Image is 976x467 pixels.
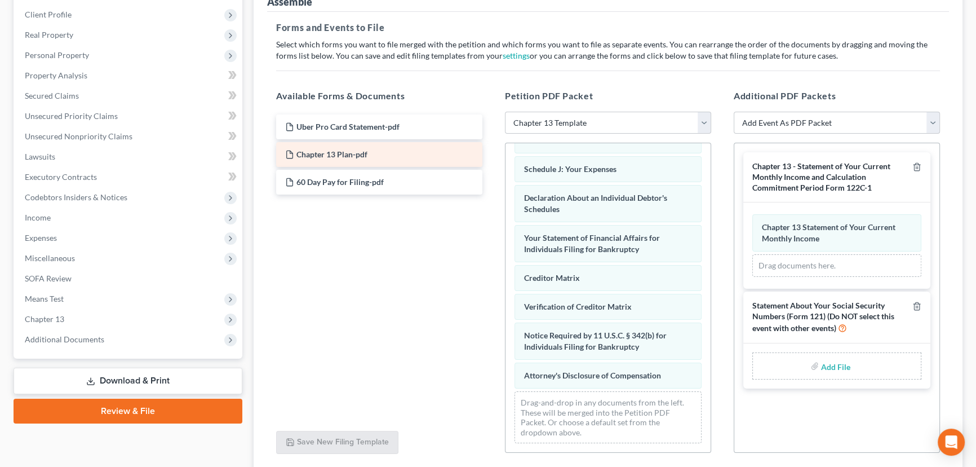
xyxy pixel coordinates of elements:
[762,222,895,243] span: Chapter 13 Statement of Your Current Monthly Income
[524,331,667,351] span: Notice Required by 11 U.S.C. § 342(b) for Individuals Filing for Bankruptcy
[25,314,64,324] span: Chapter 13
[25,71,87,80] span: Property Analysis
[25,30,73,39] span: Real Property
[296,177,384,187] span: 60 Day Pay for Filing-pdf
[25,192,127,202] span: Codebtors Insiders & Notices
[296,122,400,131] span: Uber Pro Card Statement-pdf
[938,429,965,456] div: Open Intercom Messenger
[524,193,667,214] span: Declaration About an Individual Debtor's Schedules
[752,161,890,192] span: Chapter 13 - Statement of Your Current Monthly Income and Calculation Commitment Period Form 122C-1
[25,233,57,243] span: Expenses
[25,131,132,141] span: Unsecured Nonpriority Claims
[524,273,580,283] span: Creditor Matrix
[276,89,482,103] h5: Available Forms & Documents
[16,268,242,289] a: SOFA Review
[734,89,940,103] h5: Additional PDF Packets
[524,371,661,380] span: Attorney's Disclosure of Compensation
[25,91,79,100] span: Secured Claims
[14,368,242,394] a: Download & Print
[25,10,72,19] span: Client Profile
[16,106,242,126] a: Unsecured Priority Claims
[25,152,55,161] span: Lawsuits
[25,253,75,263] span: Miscellaneous
[524,164,616,174] span: Schedule J: Your Expenses
[25,213,51,222] span: Income
[752,301,894,333] span: Statement About Your Social Security Numbers (Form 121) (Do NOT select this event with other events)
[25,172,97,182] span: Executory Contracts
[524,302,632,311] span: Verification of Creditor Matrix
[16,126,242,147] a: Unsecured Nonpriority Claims
[25,334,104,344] span: Additional Documents
[16,65,242,86] a: Property Analysis
[752,254,921,277] div: Drag documents here.
[276,39,940,61] p: Select which forms you want to file merged with the petition and which forms you want to file as ...
[25,274,72,283] span: SOFA Review
[296,149,367,159] span: Chapter 13 Plan-pdf
[25,50,89,60] span: Personal Property
[505,90,593,101] span: Petition PDF Packet
[503,51,530,60] a: settings
[25,294,64,303] span: Means Test
[16,147,242,167] a: Lawsuits
[276,431,398,455] button: Save New Filing Template
[25,111,118,121] span: Unsecured Priority Claims
[16,167,242,187] a: Executory Contracts
[524,233,660,254] span: Your Statement of Financial Affairs for Individuals Filing for Bankruptcy
[514,391,702,443] div: Drag-and-drop in any documents from the left. These will be merged into the Petition PDF Packet. ...
[14,399,242,424] a: Review & File
[276,21,940,34] h5: Forms and Events to File
[16,86,242,106] a: Secured Claims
